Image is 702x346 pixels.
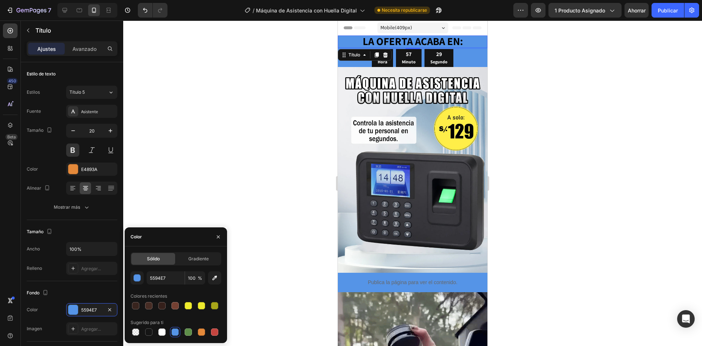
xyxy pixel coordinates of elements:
div: Abrir Intercom Messenger [677,310,695,328]
font: Publicar [658,7,678,14]
button: 1 producto asignado [548,3,622,18]
font: Agregar... [81,266,101,271]
font: Asistente [81,109,98,114]
font: Máquina de Asistencia con Huella Digital [256,7,357,14]
font: 7 [48,7,51,14]
font: Sugerido para ti [131,320,163,325]
input: Por ejemplo: FFFFFF [147,271,185,284]
font: % [198,275,202,281]
button: Título 5 [66,86,117,99]
font: Necesita republicarse [382,7,427,13]
font: Color [27,166,38,172]
font: Colores recientes [131,293,167,299]
font: Ahorrar [628,7,646,14]
font: Estilo de texto [27,71,56,77]
font: Sólido [147,256,160,261]
font: Fondo [27,290,39,295]
iframe: Área de diseño [338,21,487,346]
font: Fuente [27,108,41,114]
button: 7 [3,3,54,18]
font: Color [27,307,38,312]
font: Ancho [27,246,40,252]
font: 450 [8,78,16,83]
font: 5594E7 [81,307,97,313]
font: / [253,7,254,14]
font: Título 5 [69,89,85,95]
p: Título [35,26,114,35]
button: Publicar [652,3,684,18]
div: Deshacer/Rehacer [138,3,167,18]
font: Mostrar más [54,204,80,210]
font: Ajustes [37,46,56,52]
font: Relleno [27,265,42,271]
font: Tamaño [27,229,44,234]
font: 1 producto asignado [555,7,605,14]
font: Alinear [27,185,41,191]
font: Tamaño [27,127,44,133]
font: Título [35,27,51,34]
input: Auto [67,242,117,256]
font: Avanzado [72,46,97,52]
font: Imagen [27,326,42,331]
font: Estilos [27,89,40,95]
font: Agregar... [81,326,101,332]
font: E4893A [81,167,97,172]
button: Mostrar más [27,201,117,214]
font: Beta [7,134,16,139]
button: Ahorrar [624,3,649,18]
font: Color [131,234,142,239]
font: Gradiente [188,256,209,261]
